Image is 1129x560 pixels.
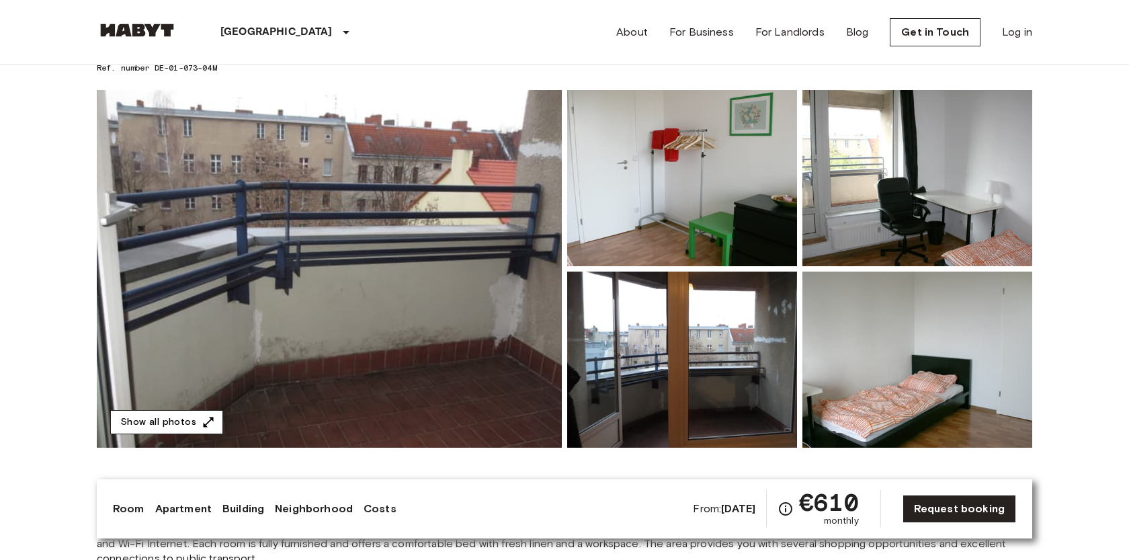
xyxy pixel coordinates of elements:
span: From: [693,502,755,516]
a: Get in Touch [890,18,980,46]
a: For Business [669,24,734,40]
img: Picture of unit DE-01-073-04M [567,272,797,448]
a: For Landlords [755,24,825,40]
button: Show all photos [110,410,223,435]
a: Log in [1002,24,1032,40]
a: Room [113,501,144,517]
a: About [616,24,648,40]
span: monthly [824,514,859,528]
a: Building [222,501,264,517]
p: [GEOGRAPHIC_DATA] [220,24,333,40]
span: €610 [799,490,859,514]
svg: Check cost overview for full price breakdown. Please note that discounts apply to new joiners onl... [778,501,794,517]
img: Habyt [97,24,177,37]
a: Blog [846,24,869,40]
a: Apartment [155,501,212,517]
a: Request booking [903,495,1016,523]
span: Ref. number DE-01-073-04M [97,62,286,74]
a: Neighborhood [275,501,353,517]
img: Marketing picture of unit DE-01-073-04M [97,90,562,448]
a: Costs [364,501,396,517]
img: Picture of unit DE-01-073-04M [802,272,1032,448]
b: [DATE] [721,502,755,515]
img: Picture of unit DE-01-073-04M [802,90,1032,266]
img: Picture of unit DE-01-073-04M [567,90,797,266]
